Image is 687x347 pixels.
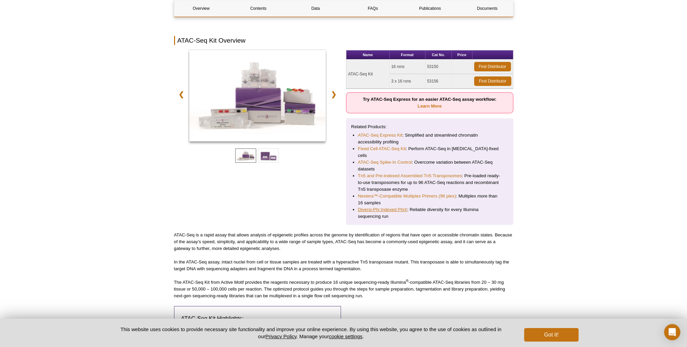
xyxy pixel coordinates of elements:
a: FAQs [346,0,399,17]
p: In the ATAC-Seq assay, intact nuclei from cell or tissue samples are treated with a hyperactive T... [174,259,513,272]
a: Privacy Policy [265,333,296,339]
a: ATAC-Seq Spike-In Control [358,159,412,166]
li: : Overcome variation between ATAC-Seq datasets [358,159,501,172]
td: 53156 [425,74,452,89]
li: : Simplified and streamlined chromatin accessibility profiling [358,132,501,145]
a: ATAC-Seq Kit [189,50,326,143]
p: Related Products: [351,123,508,130]
h2: ATAC-Seq Kit Overview [174,36,513,45]
h3: ATAC-Seq Kit Highlights: [181,315,334,323]
li: : Multiplex more than 16 samples [358,193,501,206]
a: Overview [174,0,228,17]
strong: Try ATAC-Seq Express for an easier ATAC-Seq assay workflow: [363,97,496,109]
a: Find Distributor [474,76,511,86]
li: : Pre-loaded ready-to-use transposomes for up to 96 ATAC-Seq reactions and recombinant Tn5 transp... [358,172,501,193]
a: Contents [231,0,285,17]
a: Find Distributor [474,62,511,71]
li: : Reliable diversity for every Illumina sequencing run [358,206,501,220]
img: ATAC-Seq Kit [189,50,326,141]
a: Tn5 and Pre-indexed Assembled Tn5 Transposomes [358,172,462,179]
a: ❯ [326,87,341,102]
th: Price [452,50,472,60]
a: Fixed Cell ATAC-Seq Kit [358,145,406,152]
a: ❮ [174,87,189,102]
a: Publications [403,0,457,17]
th: Format [390,50,425,60]
p: ATAC-Seq is a rapid assay that allows analysis of epigenetic profiles across the genome by identi... [174,232,513,252]
a: ATAC-Seq Express Kit [358,132,402,139]
li: : Perform ATAC-Seq in [MEDICAL_DATA]-fixed cells [358,145,501,159]
td: 16 rxns [390,60,425,74]
button: Got it! [524,328,578,342]
a: Diversi-Phi Indexed PhiX [358,206,407,213]
th: Name [346,50,390,60]
sup: ® [406,279,409,283]
p: This website uses cookies to provide necessary site functionality and improve your online experie... [109,326,513,340]
td: ATAC-Seq Kit [346,60,390,89]
a: Data [289,0,342,17]
td: 53150 [425,60,452,74]
a: Nextera™-Compatible Multiplex Primers (96 plex) [358,193,456,200]
a: Learn More [418,103,442,109]
div: Open Intercom Messenger [664,324,680,340]
a: Documents [460,0,514,17]
p: The ATAC-Seq Kit from Active Motif provides the reagents necessary to produce 16 unique sequencin... [174,279,513,299]
td: 3 x 16 rxns [390,74,425,89]
button: cookie settings [329,333,362,339]
th: Cat No. [425,50,452,60]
